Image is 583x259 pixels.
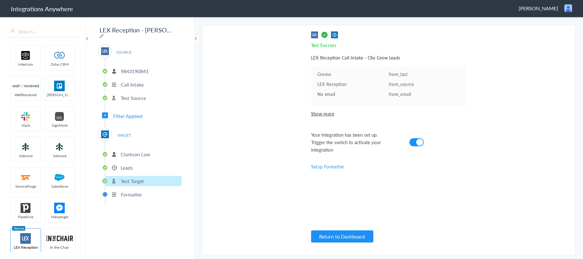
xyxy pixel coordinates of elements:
[564,4,572,12] img: user.png
[46,142,73,152] img: setmoreNew.jpg
[44,184,75,189] span: Salesforce
[11,62,41,67] span: intercom
[46,233,73,244] img: inch-logo.svg
[101,47,109,55] img: lex-app-logo.svg
[519,5,558,12] span: [PERSON_NAME]
[12,142,39,152] img: setmoreNew.jpg
[121,94,146,101] p: Test Source
[12,233,39,244] img: lex-app-logo.svg
[121,68,149,75] p: 9843190841
[46,203,73,213] img: FBM.png
[389,91,460,97] p: from_email
[12,172,39,183] img: serviceforge-icon.png
[44,123,75,128] span: SignMore
[44,92,75,97] span: [PERSON_NAME]
[12,50,39,61] img: intercom-logo.svg
[389,81,460,87] p: from_source
[46,81,73,91] img: trello.png
[317,71,389,77] pre: Gromo
[311,42,467,48] p: Test Success
[11,214,41,219] span: Pipedrive
[11,245,41,250] span: LEX Reception
[44,153,75,158] span: Setmore
[11,92,41,97] span: WellReceived
[311,54,467,61] h5: LEX Reception Call Intake - Clio Grow Leads
[44,62,75,67] span: Zoho CRM
[311,31,318,38] img: source
[12,203,39,213] img: pipedrive.png
[112,131,136,139] span: TARGET
[121,81,144,88] p: Call Intake
[11,184,41,189] span: ServiceForge
[11,153,41,158] span: Setmore
[121,177,144,185] p: Test Target
[317,91,389,97] pre: No email
[11,123,41,128] span: Slack
[317,81,389,87] pre: LEX Reception
[311,111,467,117] span: Show more
[11,4,73,13] h1: Integrations Anywhere
[121,164,133,171] p: Leads
[6,26,79,37] input: Search...
[46,172,73,183] img: salesforce-logo.svg
[101,130,109,138] img: Clio.jpg
[44,245,75,250] span: In the Chair
[113,112,142,120] span: Filter Applied
[46,111,73,122] img: signmore-logo.png
[121,151,150,158] p: Clarkson Law
[12,81,39,91] img: wr-logo.svg
[311,230,373,243] button: Return to Dashboard
[331,31,338,38] img: target
[44,214,75,219] span: Messenger
[121,191,142,198] p: Formatter
[12,111,39,122] img: slack-logo.svg
[389,71,460,77] p: from_last
[46,50,73,61] img: zoho-logo.svg
[311,131,392,153] span: Your Integration has been set up. Trigger the switch to activate your Integration
[112,48,136,56] span: SOURCE
[311,163,344,170] a: Setup Formatter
